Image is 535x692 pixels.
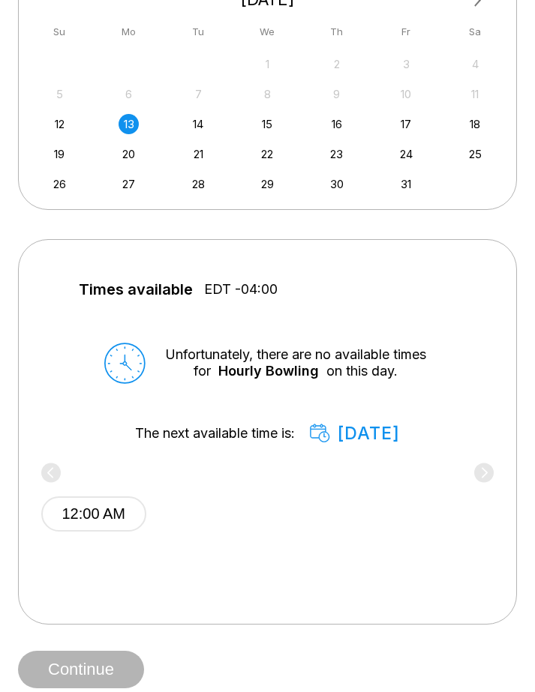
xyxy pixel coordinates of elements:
div: Not available Saturday, October 4th, 2025 [465,54,485,74]
div: Not available Friday, October 3rd, 2025 [396,54,416,74]
div: Choose Wednesday, October 29th, 2025 [257,174,278,194]
div: Not available Tuesday, October 7th, 2025 [188,84,209,104]
div: Choose Sunday, October 19th, 2025 [50,144,70,164]
div: Choose Tuesday, October 14th, 2025 [188,114,209,134]
div: Choose Monday, October 13th, 2025 [119,114,139,134]
div: Not available Sunday, October 5th, 2025 [50,84,70,104]
div: Choose Saturday, October 18th, 2025 [465,114,485,134]
div: Not available Wednesday, October 8th, 2025 [257,84,278,104]
div: The next available time is: [104,423,430,444]
div: Fr [396,22,416,42]
div: Choose Thursday, October 23rd, 2025 [326,144,347,164]
span: EDT -04:00 [204,281,278,298]
div: Choose Sunday, October 26th, 2025 [50,174,70,194]
span: Times available [79,281,193,298]
div: Choose Monday, October 27th, 2025 [119,174,139,194]
div: Not available Saturday, October 11th, 2025 [465,84,485,104]
div: Choose Saturday, October 25th, 2025 [465,144,485,164]
div: Not available Thursday, October 9th, 2025 [326,84,347,104]
div: We [257,22,278,42]
div: Unfortunately, there are no available times for on this day. [161,346,431,379]
div: Not available Wednesday, October 1st, 2025 [257,54,278,74]
div: Not available Friday, October 10th, 2025 [396,84,416,104]
div: Choose Monday, October 20th, 2025 [119,144,139,164]
div: Mo [119,22,139,42]
div: Choose Friday, October 17th, 2025 [396,114,416,134]
div: Not available Monday, October 6th, 2025 [119,84,139,104]
div: Sa [465,22,485,42]
a: Hourly Bowling [218,363,319,379]
div: Su [50,22,70,42]
div: Choose Wednesday, October 22nd, 2025 [257,144,278,164]
div: Choose Wednesday, October 15th, 2025 [257,114,278,134]
div: Th [326,22,347,42]
div: Choose Tuesday, October 21st, 2025 [188,144,209,164]
div: Choose Thursday, October 30th, 2025 [326,174,347,194]
div: Choose Sunday, October 12th, 2025 [50,114,70,134]
div: [DATE] [310,423,401,444]
div: Choose Friday, October 31st, 2025 [396,174,416,194]
button: 12:00 AM [41,496,146,532]
div: Choose Thursday, October 16th, 2025 [326,114,347,134]
div: Tu [188,22,209,42]
div: month 2025-10 [47,52,488,194]
div: Choose Tuesday, October 28th, 2025 [188,174,209,194]
div: Choose Friday, October 24th, 2025 [396,144,416,164]
div: Not available Thursday, October 2nd, 2025 [326,54,347,74]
